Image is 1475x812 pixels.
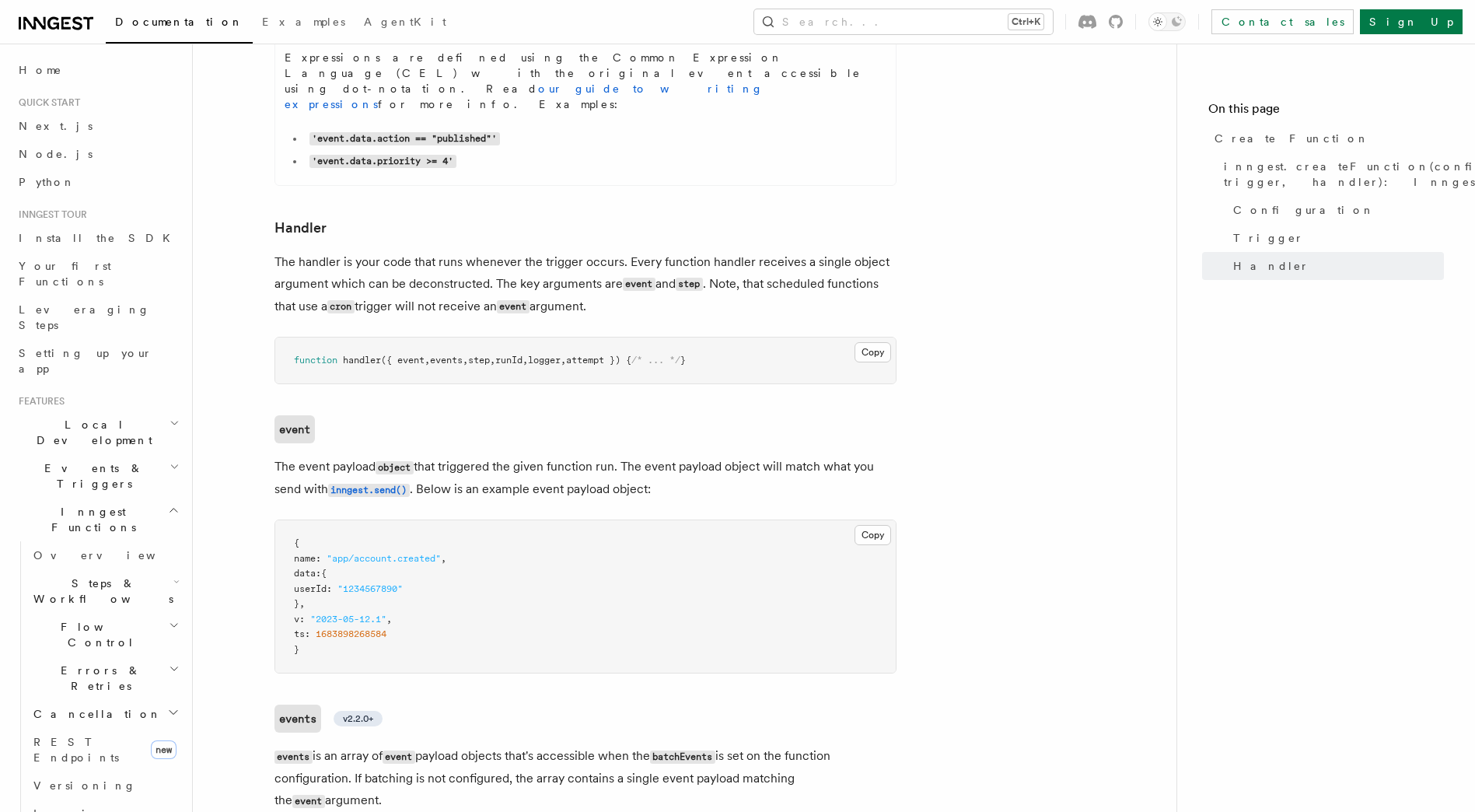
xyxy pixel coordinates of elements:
a: AgentKit [355,5,456,42]
button: Flow Control [27,613,183,656]
span: 1683898268584 [316,628,386,639]
span: "2023-05-12.1" [310,614,386,625]
p: Expressions are defined using the Common Expression Language (CEL) with the original event access... [285,50,863,112]
span: , [299,598,305,609]
a: Setting up your app [12,339,183,383]
span: Examples [262,16,345,28]
span: Home [19,62,62,78]
span: handler [343,355,381,366]
span: Python [19,176,75,188]
a: Python [12,168,183,196]
span: Install the SDK [19,232,180,244]
span: Quick start [12,96,80,109]
span: Documentation [115,16,243,28]
span: new [151,740,177,759]
a: Versioning [27,772,183,800]
a: Handler [274,217,327,239]
span: Cancellation [27,706,162,722]
button: Search...Ctrl+K [754,9,1053,34]
p: is an array of payload objects that's accessible when the is set on the function configuration. I... [274,745,897,812]
span: : [316,553,321,564]
button: Copy [855,525,891,545]
span: logger [528,355,561,366]
span: attempt }) { [566,355,631,366]
p: The handler is your code that runs whenever the trigger occurs. Every function handler receives a... [274,251,897,318]
code: inngest.send() [328,484,410,497]
p: The event payload that triggered the given function run. The event payload object will match what... [274,456,897,501]
span: runId [495,355,523,366]
a: Overview [27,541,183,569]
a: Trigger [1227,224,1444,252]
span: "app/account.created" [327,553,441,564]
span: ts [294,628,305,639]
span: , [441,553,446,564]
code: 'event.data.priority >= 4' [309,155,456,168]
span: "1234567890" [337,583,403,594]
span: v2.2.0+ [343,712,373,725]
span: Setting up your app [19,347,152,375]
span: step [468,355,490,366]
span: : [316,568,321,579]
span: { [321,568,327,579]
span: { [294,537,299,548]
span: Next.js [19,120,93,132]
code: batchEvents [650,751,715,764]
span: , [386,614,392,625]
span: Features [12,395,65,408]
span: : [327,583,332,594]
span: v [294,614,299,625]
span: Leveraging Steps [19,303,150,331]
span: events [430,355,463,366]
button: Cancellation [27,700,183,728]
span: name [294,553,316,564]
span: Configuration [1233,202,1375,218]
kbd: Ctrl+K [1008,14,1043,30]
span: Inngest Functions [12,504,168,535]
a: Sign Up [1360,9,1463,34]
span: AgentKit [364,16,446,28]
span: function [294,355,337,366]
span: , [463,355,468,366]
span: } [294,598,299,609]
a: Leveraging Steps [12,296,183,339]
span: } [294,644,299,655]
span: , [523,355,528,366]
a: Handler [1227,252,1444,280]
a: our guide to writing expressions [285,82,764,110]
span: data [294,568,316,579]
span: : [305,628,310,639]
span: Overview [33,549,194,562]
a: Documentation [106,5,253,44]
a: Create Function [1208,124,1444,152]
a: Node.js [12,140,183,168]
span: Flow Control [27,619,169,650]
span: Versioning [33,779,136,792]
a: inngest.createFunction(configuration, trigger, handler): InngestFunction [1218,152,1444,196]
span: Node.js [19,148,93,160]
code: event [292,795,325,808]
span: userId [294,583,327,594]
span: Local Development [12,417,170,448]
a: Home [12,56,183,84]
span: Your first Functions [19,260,111,288]
code: events [274,705,321,733]
code: events [274,751,313,764]
code: event [274,415,315,443]
span: , [490,355,495,366]
span: Inngest tour [12,208,87,221]
a: REST Endpointsnew [27,728,183,772]
button: Copy [855,342,891,362]
code: cron [327,300,355,313]
a: Install the SDK [12,224,183,252]
code: event [383,751,415,764]
button: Toggle dark mode [1148,12,1186,31]
button: Inngest Functions [12,498,183,541]
span: Errors & Retries [27,663,169,694]
span: ({ event [381,355,425,366]
button: Events & Triggers [12,454,183,498]
button: Local Development [12,411,183,454]
a: Examples [253,5,355,42]
code: event [497,300,530,313]
code: 'event.data.action == "published"' [309,132,500,145]
span: : [299,614,305,625]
